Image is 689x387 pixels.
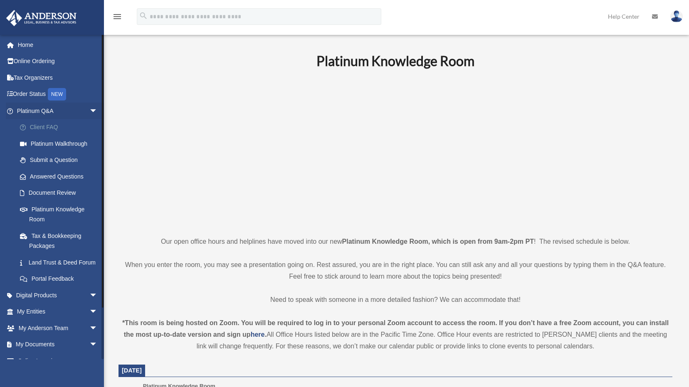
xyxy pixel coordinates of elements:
[6,37,110,53] a: Home
[12,228,110,254] a: Tax & Bookkeeping Packages
[6,287,110,304] a: Digital Productsarrow_drop_down
[12,185,110,201] a: Document Review
[139,11,148,20] i: search
[6,320,110,336] a: My Anderson Teamarrow_drop_down
[6,69,110,86] a: Tax Organizers
[316,53,474,69] b: Platinum Knowledge Room
[12,254,110,271] a: Land Trust & Deed Forum
[12,119,110,136] a: Client FAQ
[89,287,106,304] span: arrow_drop_down
[6,86,110,103] a: Order StatusNEW
[6,304,110,320] a: My Entitiesarrow_drop_down
[264,331,266,338] strong: .
[89,304,106,321] span: arrow_drop_down
[119,294,672,306] p: Need to speak with someone in a more detailed fashion? We can accommodate that!
[48,88,66,100] div: NEW
[12,168,110,185] a: Answered Questions
[89,320,106,337] span: arrow_drop_down
[342,238,534,245] strong: Platinum Knowledge Room, which is open from 9am-2pm PT
[6,336,110,353] a: My Documentsarrow_drop_down
[89,353,106,370] span: arrow_drop_down
[119,236,672,247] p: Our open office hours and helplines have moved into our new ! The revised schedule is below.
[670,10,683,22] img: User Pic
[89,103,106,120] span: arrow_drop_down
[12,135,110,152] a: Platinum Walkthrough
[6,53,110,70] a: Online Ordering
[12,152,110,169] a: Submit a Question
[4,10,79,26] img: Anderson Advisors Platinum Portal
[122,367,142,374] span: [DATE]
[251,331,265,338] a: here
[112,15,122,22] a: menu
[6,353,110,369] a: Online Learningarrow_drop_down
[12,271,110,287] a: Portal Feedback
[122,319,669,338] strong: *This room is being hosted on Zoom. You will be required to log in to your personal Zoom account ...
[271,80,520,220] iframe: 231110_Toby_KnowledgeRoom
[112,12,122,22] i: menu
[6,103,110,119] a: Platinum Q&Aarrow_drop_down
[12,201,106,228] a: Platinum Knowledge Room
[119,259,672,282] p: When you enter the room, you may see a presentation going on. Rest assured, you are in the right ...
[119,317,672,352] div: All Office Hours listed below are in the Pacific Time Zone. Office Hour events are restricted to ...
[89,336,106,353] span: arrow_drop_down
